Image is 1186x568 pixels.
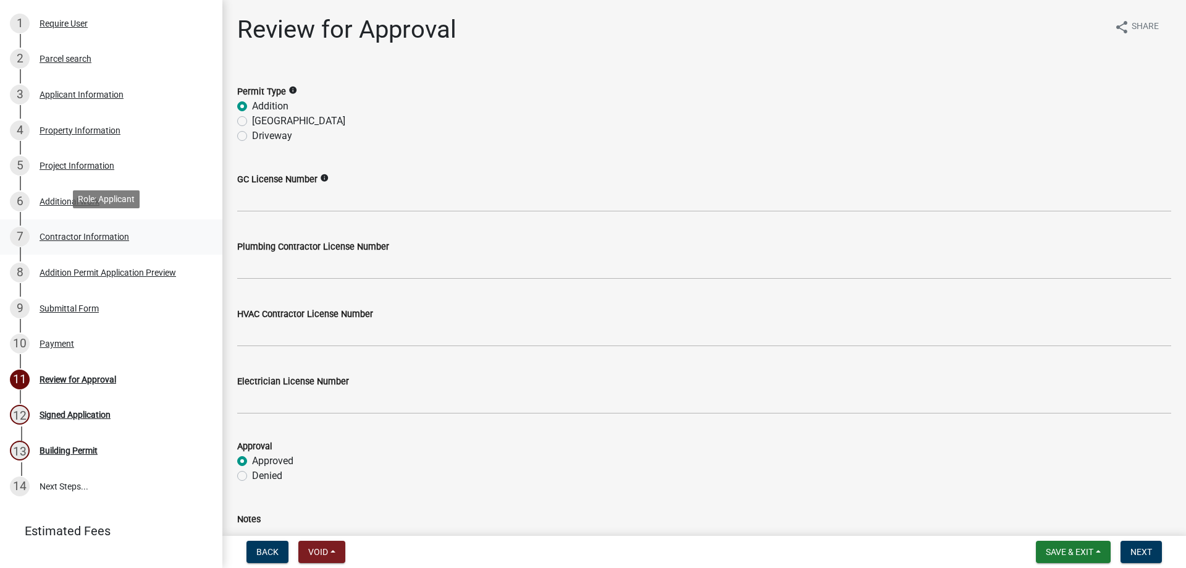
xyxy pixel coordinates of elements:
div: Review for Approval [40,375,116,384]
div: 2 [10,49,30,69]
button: Void [298,541,345,563]
div: 7 [10,227,30,247]
button: Next [1121,541,1162,563]
div: 9 [10,299,30,318]
label: Addition [252,99,288,114]
label: [GEOGRAPHIC_DATA] [252,114,345,129]
div: 12 [10,405,30,425]
label: Notes [237,515,261,524]
span: Back [256,547,279,557]
div: Property Information [40,126,120,135]
div: Addition Permit Application Preview [40,268,176,277]
a: Estimated Fees [10,519,203,543]
div: 1 [10,14,30,33]
div: Applicant Information [40,90,124,99]
div: Additional work [40,197,99,206]
div: 5 [10,156,30,176]
div: 3 [10,85,30,104]
span: Next [1130,547,1152,557]
div: Parcel search [40,54,91,63]
i: info [320,174,329,182]
label: GC License Number [237,176,318,184]
div: Submittal Form [40,304,99,313]
div: 10 [10,334,30,354]
label: Electrician License Number [237,378,349,386]
div: Building Permit [40,446,98,455]
div: 4 [10,121,30,140]
span: Void [308,547,328,557]
div: 14 [10,477,30,496]
button: shareShare [1104,15,1169,39]
label: HVAC Contractor License Number [237,310,373,319]
label: Denied [252,468,282,483]
div: Contractor Information [40,232,129,241]
div: Payment [40,339,74,348]
span: Save & Exit [1046,547,1093,557]
div: 13 [10,441,30,460]
button: Save & Exit [1036,541,1111,563]
div: 8 [10,263,30,282]
i: share [1114,20,1129,35]
div: Project Information [40,161,114,170]
label: Permit Type [237,88,286,96]
label: Approved [252,454,293,468]
button: Back [246,541,288,563]
div: Role: Applicant [73,190,140,208]
label: Approval [237,443,272,451]
div: Require User [40,19,88,28]
label: Plumbing Contractor License Number [237,243,389,252]
i: info [288,86,297,95]
div: 11 [10,370,30,389]
div: Signed Application [40,410,111,419]
div: 6 [10,192,30,211]
h1: Review for Approval [237,15,456,45]
label: Driveway [252,129,292,143]
span: Share [1132,20,1159,35]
